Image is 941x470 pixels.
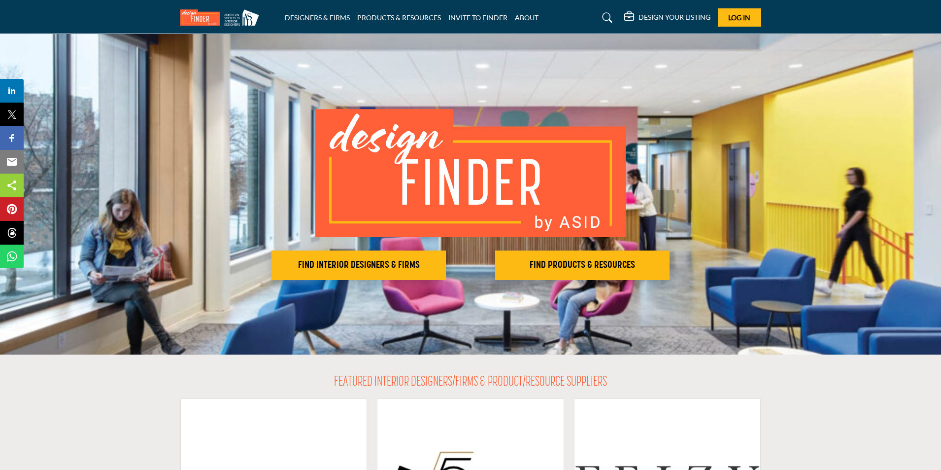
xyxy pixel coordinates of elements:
a: INVITE TO FINDER [448,13,507,22]
img: Site Logo [180,9,264,26]
button: FIND PRODUCTS & RESOURCES [495,251,670,280]
h2: FIND PRODUCTS & RESOURCES [498,259,667,271]
button: FIND INTERIOR DESIGNERS & FIRMS [271,251,446,280]
div: DESIGN YOUR LISTING [624,12,710,24]
span: Log In [728,13,750,22]
button: Log In [718,8,761,27]
a: PRODUCTS & RESOURCES [357,13,441,22]
h5: DESIGN YOUR LISTING [639,13,710,22]
img: image [315,109,626,237]
h2: FEATURED INTERIOR DESIGNERS/FIRMS & PRODUCT/RESOURCE SUPPLIERS [334,374,607,391]
a: DESIGNERS & FIRMS [285,13,350,22]
a: Search [593,10,619,26]
h2: FIND INTERIOR DESIGNERS & FIRMS [274,259,443,271]
a: ABOUT [515,13,538,22]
